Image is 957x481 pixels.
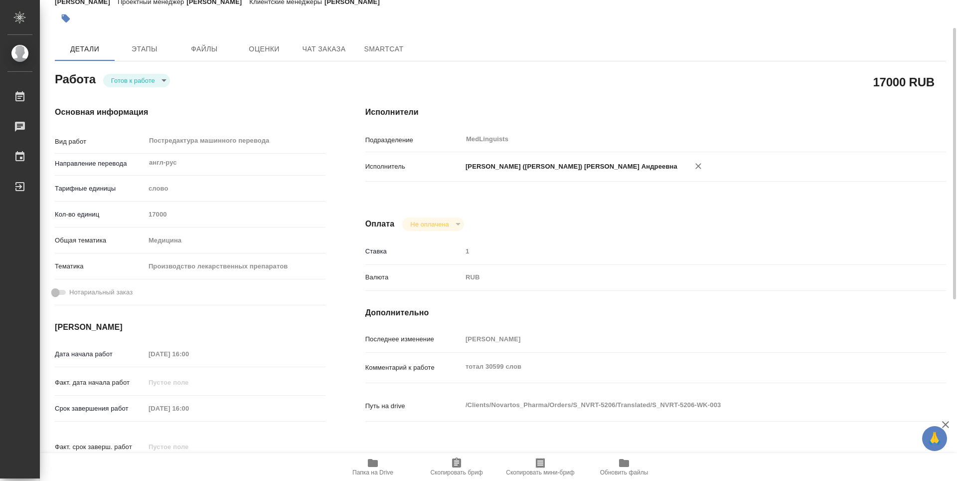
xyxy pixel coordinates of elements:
[55,321,325,333] h4: [PERSON_NAME]
[121,43,168,55] span: Этапы
[365,401,462,411] p: Путь на drive
[365,363,462,373] p: Комментарий к работе
[145,258,325,275] div: Производство лекарственных препаратов
[365,334,462,344] p: Последнее изменение
[55,349,145,359] p: Дата начала работ
[462,332,898,346] input: Пустое поле
[926,428,943,449] span: 🙏
[365,106,946,118] h4: Исполнители
[365,135,462,145] p: Подразделение
[365,307,946,319] h4: Дополнительно
[498,453,582,481] button: Скопировать мини-бриф
[145,375,232,390] input: Пустое поле
[582,453,666,481] button: Обновить файлы
[365,272,462,282] p: Валюта
[300,43,348,55] span: Чат заказа
[365,162,462,172] p: Исполнитель
[145,347,232,361] input: Пустое поле
[55,106,325,118] h4: Основная информация
[462,397,898,414] textarea: /Clients/Novartos_Pharma/Orders/S_NVRT-5206/Translated/S_NVRT-5206-WK-003
[61,43,109,55] span: Детали
[873,73,935,90] h2: 17000 RUB
[360,43,408,55] span: SmartCat
[145,232,325,249] div: Медицина
[922,426,947,451] button: 🙏
[55,378,145,388] p: Факт. дата начала работ
[145,180,325,197] div: слово
[145,401,232,416] input: Пустое поле
[55,442,145,452] p: Факт. срок заверш. работ
[55,69,96,87] h2: Работа
[365,218,395,230] h4: Оплата
[69,287,133,297] span: Нотариальный заказ
[55,210,145,220] p: Кол-во единиц
[365,246,462,256] p: Ставка
[55,404,145,414] p: Срок завершения работ
[145,207,325,222] input: Пустое поле
[462,358,898,375] textarea: тотал 30599 слов
[240,43,288,55] span: Оценки
[331,453,415,481] button: Папка на Drive
[55,137,145,147] p: Вид работ
[407,220,452,229] button: Не оплачена
[55,159,145,169] p: Направление перевода
[402,218,464,231] div: Готов к работе
[352,469,393,476] span: Папка на Drive
[55,261,145,271] p: Тематика
[55,236,145,245] p: Общая тематика
[55,7,77,29] button: Добавить тэг
[55,184,145,194] p: Тарифные единицы
[687,155,709,177] button: Удалить исполнителя
[430,469,482,476] span: Скопировать бриф
[506,469,574,476] span: Скопировать мини-бриф
[415,453,498,481] button: Скопировать бриф
[145,440,232,454] input: Пустое поле
[180,43,228,55] span: Файлы
[462,244,898,258] input: Пустое поле
[108,76,158,85] button: Готов к работе
[462,269,898,286] div: RUB
[600,469,648,476] span: Обновить файлы
[103,74,170,87] div: Готов к работе
[462,162,677,172] p: [PERSON_NAME] ([PERSON_NAME]) [PERSON_NAME] Андреевна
